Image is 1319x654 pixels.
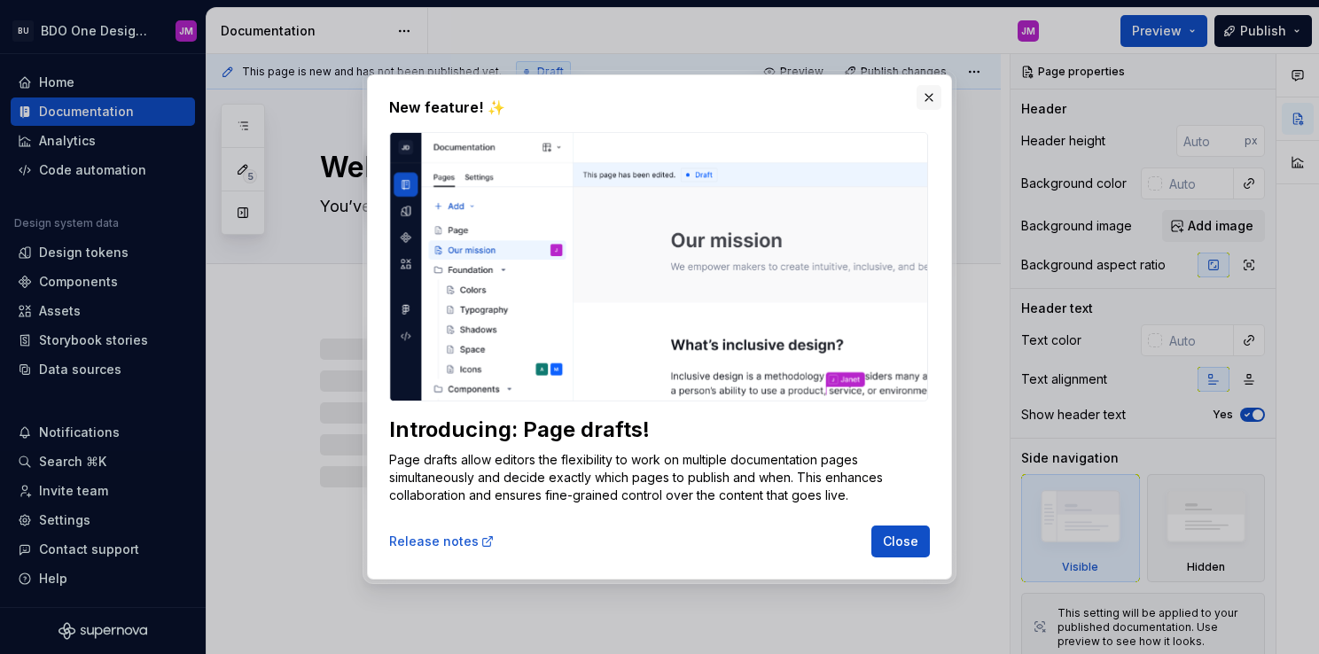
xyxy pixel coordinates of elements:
button: Close [871,526,930,557]
span: Close [883,533,918,550]
p: Page drafts allow editors the flexibility to work on multiple documentation pages simultaneously ... [389,451,928,504]
div: Introducing: Page drafts! [389,416,928,444]
h2: New feature! ✨ [389,97,930,118]
a: Release notes [389,533,495,550]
